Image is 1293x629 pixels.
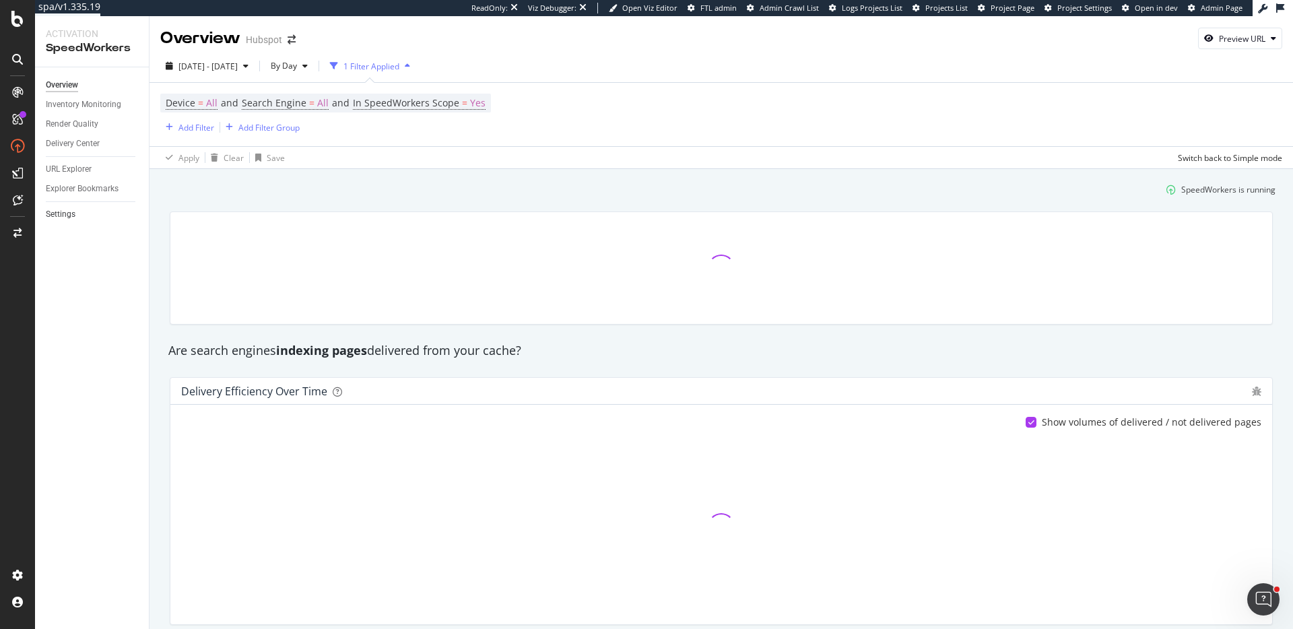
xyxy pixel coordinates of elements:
a: Explorer Bookmarks [46,182,139,196]
div: Overview [160,27,240,50]
span: Search Engine [242,96,306,109]
div: Activation [46,27,138,40]
a: URL Explorer [46,162,139,176]
span: Device [166,96,195,109]
span: Open Viz Editor [622,3,677,13]
a: Admin Crawl List [747,3,819,13]
button: 1 Filter Applied [325,55,416,77]
a: Render Quality [46,117,139,131]
div: Add Filter Group [238,122,300,133]
div: Delivery Center [46,137,100,151]
div: SpeedWorkers is running [1181,184,1275,195]
div: Settings [46,207,75,222]
button: Clear [205,147,244,168]
span: In SpeedWorkers Scope [353,96,459,109]
span: By Day [265,60,297,71]
a: Project Page [978,3,1034,13]
a: Admin Page [1188,3,1242,13]
span: = [462,96,467,109]
div: arrow-right-arrow-left [288,35,296,44]
div: Viz Debugger: [528,3,576,13]
button: Switch back to Simple mode [1172,147,1282,168]
div: SpeedWorkers [46,40,138,56]
div: Clear [224,152,244,164]
div: Inventory Monitoring [46,98,121,112]
button: By Day [265,55,313,77]
div: Delivery Efficiency over time [181,385,327,398]
span: [DATE] - [DATE] [178,61,238,72]
a: Settings [46,207,139,222]
div: Hubspot [246,33,282,46]
div: Are search engines delivered from your cache? [162,342,1281,360]
div: Overview [46,78,78,92]
iframe: Intercom live chat [1247,583,1280,616]
span: Admin Crawl List [760,3,819,13]
span: All [317,94,329,112]
a: Open in dev [1122,3,1178,13]
div: Apply [178,152,199,164]
span: All [206,94,218,112]
span: Project Page [991,3,1034,13]
div: Switch back to Simple mode [1178,152,1282,164]
span: FTL admin [700,3,737,13]
button: Add Filter [160,119,214,135]
div: Preview URL [1219,33,1265,44]
button: [DATE] - [DATE] [160,55,254,77]
a: FTL admin [688,3,737,13]
span: = [309,96,314,109]
div: URL Explorer [46,162,92,176]
span: Projects List [925,3,968,13]
div: Render Quality [46,117,98,131]
span: and [221,96,238,109]
a: Project Settings [1045,3,1112,13]
div: Save [267,152,285,164]
a: Overview [46,78,139,92]
a: Logs Projects List [829,3,902,13]
button: Add Filter Group [220,119,300,135]
a: Projects List [913,3,968,13]
div: ReadOnly: [471,3,508,13]
button: Apply [160,147,199,168]
span: Admin Page [1201,3,1242,13]
div: Explorer Bookmarks [46,182,119,196]
a: Open Viz Editor [609,3,677,13]
div: 1 Filter Applied [343,61,399,72]
span: Logs Projects List [842,3,902,13]
span: and [332,96,350,109]
a: Inventory Monitoring [46,98,139,112]
a: Delivery Center [46,137,139,151]
button: Save [250,147,285,168]
span: Project Settings [1057,3,1112,13]
span: Open in dev [1135,3,1178,13]
button: Preview URL [1198,28,1282,49]
div: bug [1252,387,1261,396]
span: = [198,96,203,109]
div: Add Filter [178,122,214,133]
strong: indexing pages [276,342,367,358]
div: Show volumes of delivered / not delivered pages [1042,416,1261,429]
span: Yes [470,94,486,112]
